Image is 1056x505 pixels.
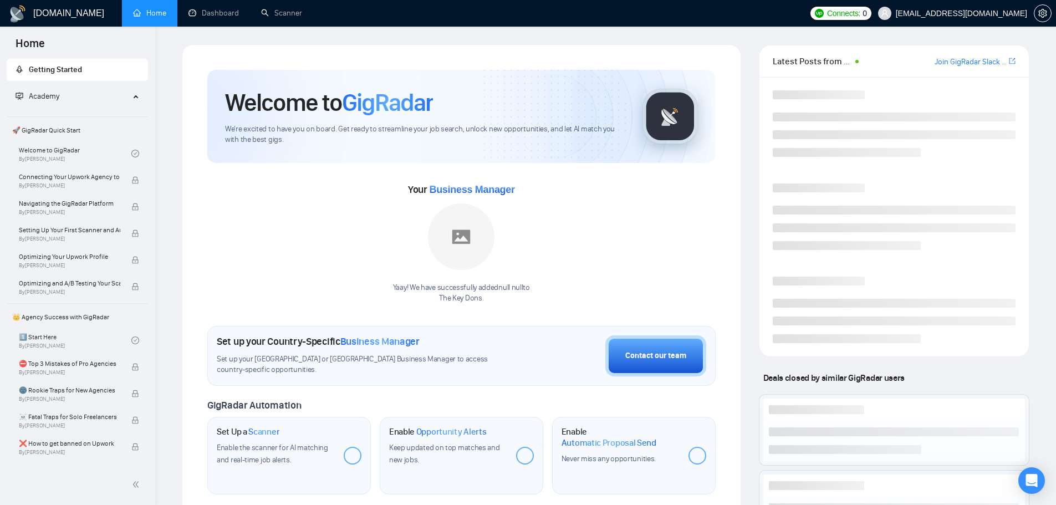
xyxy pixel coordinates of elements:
span: Business Manager [429,184,514,195]
span: Enable the scanner for AI matching and real-time job alerts. [217,443,328,465]
span: GigRadar Automation [207,399,301,411]
a: homeHome [133,8,166,18]
span: rocket [16,65,23,73]
span: Your [408,183,515,196]
span: Connecting Your Upwork Agency to GigRadar [19,171,120,182]
span: Set up your [GEOGRAPHIC_DATA] or [GEOGRAPHIC_DATA] Business Manager to access country-specific op... [217,354,511,375]
span: By [PERSON_NAME] [19,236,120,242]
span: We're excited to have you on board. Get ready to streamline your job search, unlock new opportuni... [225,124,625,145]
span: ❌ How to get banned on Upwork [19,438,120,449]
span: Never miss any opportunities. [562,454,656,463]
span: Academy [16,91,59,101]
h1: Set up your Country-Specific [217,335,420,348]
span: lock [131,416,139,424]
a: 1️⃣ Start HereBy[PERSON_NAME] [19,328,131,353]
span: By [PERSON_NAME] [19,209,120,216]
span: Business Manager [340,335,420,348]
span: export [1009,57,1016,65]
p: The Key Dons . [393,293,530,304]
span: Home [7,35,54,59]
div: Open Intercom Messenger [1018,467,1045,494]
img: upwork-logo.png [815,9,824,18]
span: Optimizing Your Upwork Profile [19,251,120,262]
a: searchScanner [261,8,302,18]
span: Setting Up Your First Scanner and Auto-Bidder [19,225,120,236]
span: lock [131,203,139,211]
span: 👑 Agency Success with GigRadar [8,306,147,328]
h1: Set Up a [217,426,279,437]
a: Join GigRadar Slack Community [935,56,1007,68]
span: lock [131,256,139,264]
span: check-circle [131,150,139,157]
div: Contact our team [625,350,686,362]
span: Connects: [827,7,860,19]
span: By [PERSON_NAME] [19,422,120,429]
span: GigRadar [342,88,433,118]
span: Scanner [248,426,279,437]
span: lock [131,229,139,237]
span: Opportunity Alerts [416,426,487,437]
button: Contact our team [605,335,706,376]
span: lock [131,443,139,451]
span: lock [131,363,139,371]
img: gigradar-logo.png [642,89,698,144]
span: Deals closed by similar GigRadar users [759,368,909,387]
span: fund-projection-screen [16,92,23,100]
span: user [881,9,889,17]
span: Navigating the GigRadar Platform [19,198,120,209]
span: ☠️ Fatal Traps for Solo Freelancers [19,411,120,422]
span: By [PERSON_NAME] [19,396,120,402]
h1: Enable [389,426,487,437]
span: 🌚 Rookie Traps for New Agencies [19,385,120,396]
li: Getting Started [7,59,148,81]
span: 🚀 GigRadar Quick Start [8,119,147,141]
h1: Welcome to [225,88,433,118]
a: Welcome to GigRadarBy[PERSON_NAME] [19,141,131,166]
span: By [PERSON_NAME] [19,449,120,456]
span: Keep updated on top matches and new jobs. [389,443,500,465]
span: check-circle [131,336,139,344]
span: lock [131,283,139,290]
span: lock [131,176,139,184]
span: Latest Posts from the GigRadar Community [773,54,852,68]
span: 0 [863,7,867,19]
img: placeholder.png [428,203,494,270]
img: logo [9,5,27,23]
a: dashboardDashboard [188,8,239,18]
span: Getting Started [29,65,82,74]
span: Academy [29,91,59,101]
span: Optimizing and A/B Testing Your Scanner for Better Results [19,278,120,289]
span: By [PERSON_NAME] [19,182,120,189]
h1: Enable [562,426,680,448]
span: ⛔ Top 3 Mistakes of Pro Agencies [19,358,120,369]
a: export [1009,56,1016,67]
span: By [PERSON_NAME] [19,369,120,376]
span: By [PERSON_NAME] [19,289,120,295]
div: Yaay! We have successfully added null null to [393,283,530,304]
a: setting [1034,9,1052,18]
button: setting [1034,4,1052,22]
span: Automatic Proposal Send [562,437,656,448]
span: By [PERSON_NAME] [19,262,120,269]
span: lock [131,390,139,397]
span: double-left [132,479,143,490]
